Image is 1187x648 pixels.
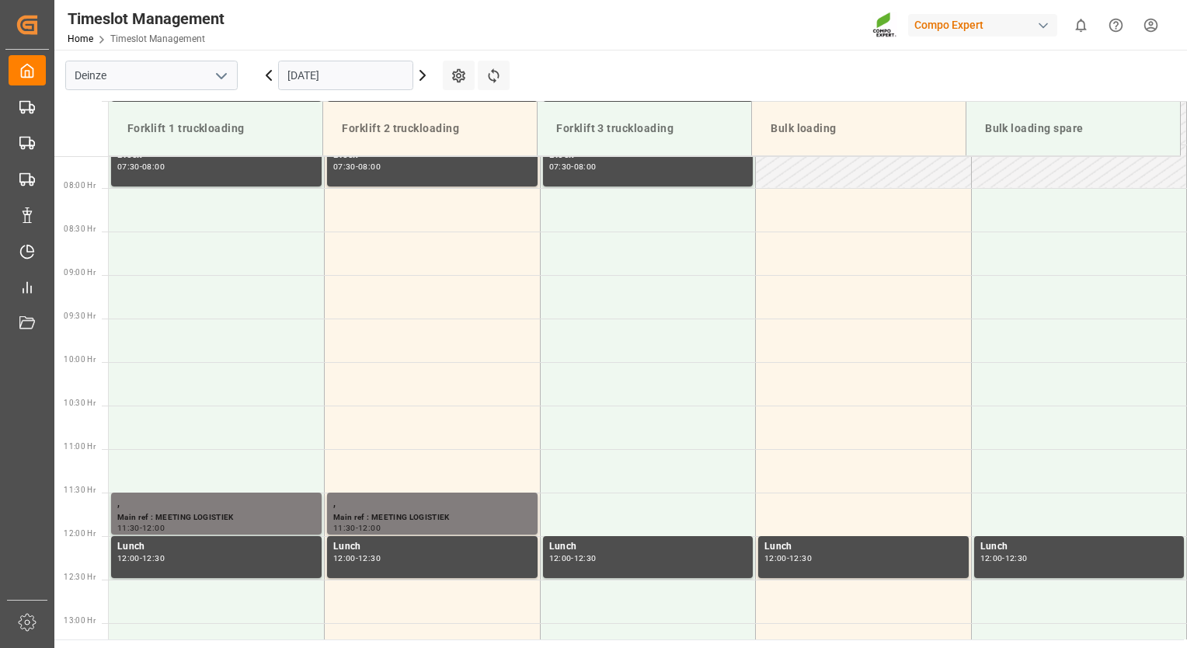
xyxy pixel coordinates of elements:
button: open menu [209,64,232,88]
div: 12:00 [142,524,165,531]
div: Timeslot Management [68,7,225,30]
div: Forklift 3 truckloading [550,114,739,143]
div: 12:30 [358,555,381,562]
div: - [356,524,358,531]
div: 08:00 [142,163,165,170]
button: Compo Expert [908,10,1063,40]
div: 12:30 [142,555,165,562]
div: , [117,496,315,511]
div: 08:00 [358,163,381,170]
div: 12:30 [789,555,812,562]
div: 12:00 [333,555,356,562]
span: 13:00 Hr [64,616,96,625]
div: 12:00 [980,555,1003,562]
div: Forklift 1 truckloading [121,114,310,143]
div: Bulk loading spare [979,114,1168,143]
div: 07:30 [117,163,140,170]
div: Lunch [764,539,962,555]
div: - [140,524,142,531]
span: 08:00 Hr [64,181,96,190]
div: , [333,496,531,511]
button: show 0 new notifications [1063,8,1098,43]
div: Lunch [980,539,1178,555]
div: 12:00 [764,555,787,562]
div: 11:30 [117,524,140,531]
div: - [1002,555,1004,562]
div: Lunch [549,539,747,555]
span: 12:30 Hr [64,573,96,581]
div: 11:30 [333,524,356,531]
span: 10:00 Hr [64,355,96,364]
div: Main ref : MEETING LOGISTIEK [117,511,315,524]
div: - [356,555,358,562]
div: - [571,163,573,170]
div: 12:30 [1005,555,1028,562]
div: Lunch [333,539,531,555]
div: Bulk loading [764,114,953,143]
span: 11:00 Hr [64,442,96,451]
span: 10:30 Hr [64,399,96,407]
div: 12:30 [574,555,597,562]
span: 08:30 Hr [64,225,96,233]
div: 12:00 [117,555,140,562]
input: DD.MM.YYYY [278,61,413,90]
button: Help Center [1098,8,1133,43]
div: 07:30 [333,163,356,170]
div: - [787,555,789,562]
div: - [140,163,142,170]
span: 12:00 Hr [64,529,96,538]
div: 07:30 [549,163,572,170]
div: - [140,555,142,562]
a: Home [68,33,93,44]
div: Forklift 2 truckloading [336,114,524,143]
span: 09:30 Hr [64,312,96,320]
div: - [356,163,358,170]
div: 12:00 [549,555,572,562]
div: Main ref : MEETING LOGISTIEK [333,511,531,524]
div: Lunch [117,539,315,555]
div: 08:00 [574,163,597,170]
input: Type to search/select [65,61,238,90]
div: - [571,555,573,562]
span: 09:00 Hr [64,268,96,277]
img: Screenshot%202023-09-29%20at%2010.02.21.png_1712312052.png [872,12,897,39]
div: 12:00 [358,524,381,531]
div: Compo Expert [908,14,1057,37]
span: 11:30 Hr [64,486,96,494]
